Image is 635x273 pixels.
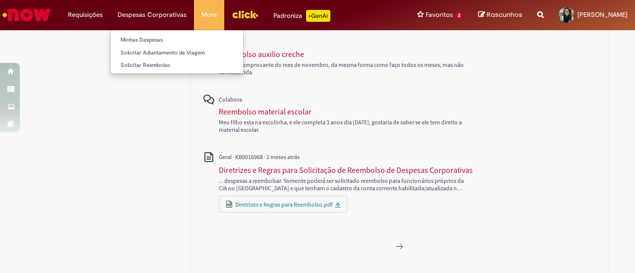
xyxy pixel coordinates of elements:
[426,10,453,20] span: Favoritos
[306,10,330,22] p: +GenAi
[1,5,52,25] img: ServiceNow
[201,10,217,20] span: More
[68,10,103,20] span: Requisições
[478,10,522,20] a: Rascunhos
[111,35,243,46] a: Minhas Despesas
[111,60,243,71] a: Solicitar Reembolso
[232,7,258,22] img: click_logo_yellow_360x200.png
[577,10,628,19] span: [PERSON_NAME]
[455,11,463,20] span: 2
[487,10,522,19] span: Rascunhos
[111,48,243,58] a: Solicitar Adiantamento de Viagem
[273,10,330,22] div: Padroniza
[110,30,244,74] ul: Despesas Corporativas
[118,10,187,20] span: Despesas Corporativas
